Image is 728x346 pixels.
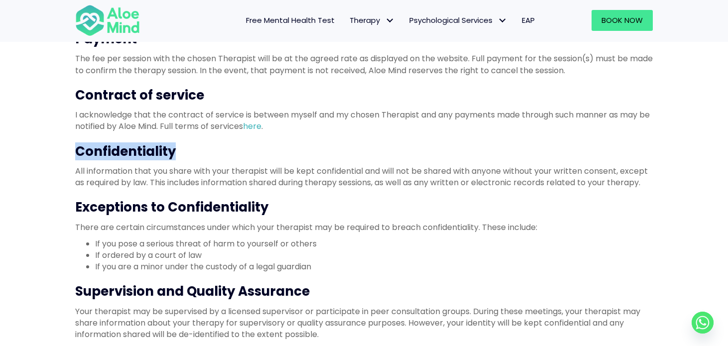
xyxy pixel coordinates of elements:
img: Aloe mind Logo [75,4,140,37]
span: EAP [522,15,535,25]
nav: Menu [153,10,542,31]
span: Book Now [602,15,643,25]
h3: Contract of service [75,86,653,104]
li: If you are a minor under the custody of a legal guardian [95,261,653,272]
a: here [243,120,261,132]
p: I acknowledge that the contract of service is between myself and my chosen Therapist and any paym... [75,109,653,132]
p: Your therapist may be supervised by a licensed supervisor or participate in peer consultation gro... [75,306,653,341]
a: Psychological ServicesPsychological Services: submenu [402,10,514,31]
span: Therapy: submenu [382,13,397,28]
h3: Supervision and Quality Assurance [75,282,653,300]
li: If you pose a serious threat of harm to yourself or others [95,238,653,249]
li: If ordered by a court of law [95,249,653,261]
span: Psychological Services: submenu [495,13,509,28]
p: There are certain circumstances under which your therapist may be required to breach confidential... [75,222,653,233]
a: Whatsapp [692,312,714,334]
span: Psychological Services [409,15,507,25]
p: The fee per session with the chosen Therapist will be at the agreed rate as displayed on the webs... [75,53,653,76]
a: TherapyTherapy: submenu [342,10,402,31]
span: Free Mental Health Test [246,15,335,25]
h3: Exceptions to Confidentiality [75,198,653,216]
a: Book Now [592,10,653,31]
a: Free Mental Health Test [239,10,342,31]
h3: Confidentiality [75,142,653,160]
p: All information that you share with your therapist will be kept confidential and will not be shar... [75,165,653,188]
a: EAP [514,10,542,31]
span: Therapy [350,15,394,25]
